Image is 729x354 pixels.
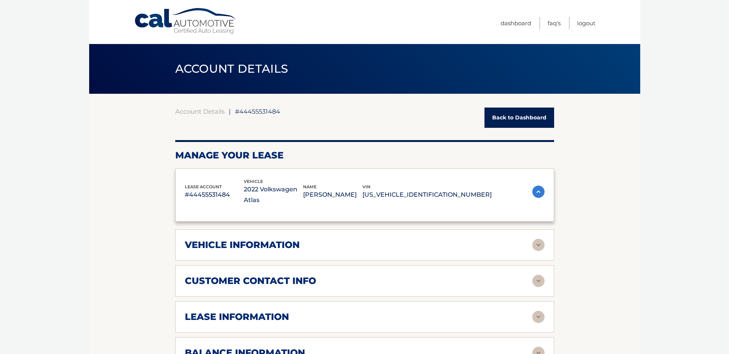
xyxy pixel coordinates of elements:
a: Back to Dashboard [484,108,554,128]
a: FAQ's [548,17,561,29]
p: [US_VEHICLE_IDENTIFICATION_NUMBER] [362,189,492,200]
span: ACCOUNT DETAILS [175,62,289,76]
img: accordion-rest.svg [532,275,545,287]
p: #44455531484 [185,189,244,200]
a: Cal Automotive [134,8,237,35]
p: 2022 Volkswagen Atlas [244,184,303,206]
h2: vehicle information [185,239,300,251]
span: vin [362,184,370,189]
h2: customer contact info [185,275,316,287]
span: | [229,108,231,115]
a: Logout [577,17,595,29]
img: accordion-active.svg [532,186,545,198]
p: [PERSON_NAME] [303,189,362,200]
h2: lease information [185,311,289,323]
span: lease account [185,184,222,189]
span: vehicle [244,179,263,184]
span: #44455531484 [235,108,280,115]
img: accordion-rest.svg [532,239,545,251]
span: name [303,184,316,189]
a: Account Details [175,108,225,115]
a: Dashboard [501,17,531,29]
h2: Manage Your Lease [175,150,554,161]
img: accordion-rest.svg [532,311,545,323]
